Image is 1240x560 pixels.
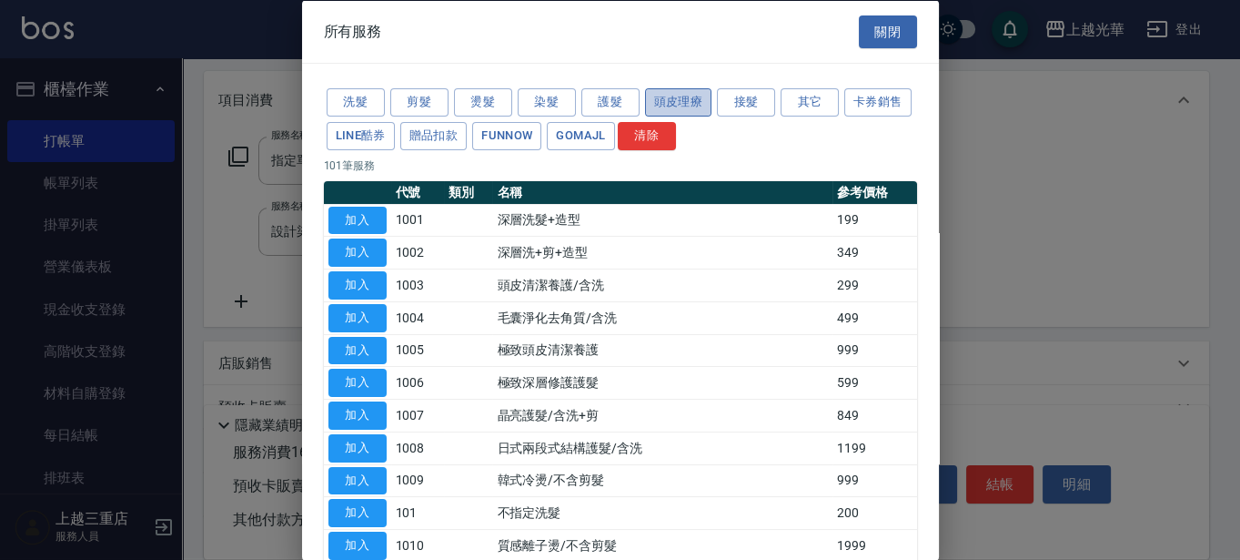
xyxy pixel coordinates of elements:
button: 關閉 [859,15,917,48]
td: 晶亮護髮/含洗+剪 [492,399,832,432]
button: 加入 [328,239,387,267]
th: 參考價格 [832,180,917,204]
button: 加入 [328,336,387,364]
th: 代號 [391,180,445,204]
button: 加入 [328,402,387,430]
button: 加入 [328,206,387,234]
td: 1006 [391,366,445,399]
td: 深層洗+剪+造型 [492,236,832,269]
button: 洗髮 [327,88,385,117]
button: 加入 [328,433,387,462]
td: 深層洗髮+造型 [492,204,832,237]
td: 499 [832,301,917,334]
td: 1002 [391,236,445,269]
td: 1007 [391,399,445,432]
button: 加入 [328,466,387,494]
td: 1003 [391,269,445,301]
td: 1004 [391,301,445,334]
button: LINE酷券 [327,121,395,149]
td: 頭皮清潔養護/含洗 [492,269,832,301]
td: 999 [832,464,917,497]
button: 護髮 [581,88,640,117]
button: 清除 [618,121,676,149]
td: 1199 [832,432,917,464]
button: 加入 [328,532,387,560]
button: 加入 [328,303,387,331]
td: 349 [832,236,917,269]
button: 加入 [328,499,387,527]
td: 1001 [391,204,445,237]
button: 加入 [328,271,387,300]
td: 199 [832,204,917,237]
span: 所有服務 [324,22,382,40]
td: 849 [832,399,917,432]
button: 染髮 [518,88,576,117]
td: 毛囊淨化去角質/含洗 [492,301,832,334]
td: 299 [832,269,917,301]
button: 其它 [781,88,839,117]
th: 名稱 [492,180,832,204]
td: 韓式冷燙/不含剪髮 [492,464,832,497]
button: FUNNOW [472,121,541,149]
button: 卡券銷售 [844,88,912,117]
td: 日式兩段式結構護髮/含洗 [492,432,832,464]
button: 贈品扣款 [400,121,468,149]
td: 1008 [391,432,445,464]
td: 999 [832,334,917,367]
button: 頭皮理療 [645,88,712,117]
button: 燙髮 [454,88,512,117]
td: 不指定洗髮 [492,496,832,529]
td: 599 [832,366,917,399]
button: 加入 [328,369,387,397]
td: 極致深層修護護髮 [492,366,832,399]
p: 101 筆服務 [324,157,917,173]
button: 剪髮 [390,88,449,117]
td: 101 [391,496,445,529]
th: 類別 [444,180,492,204]
td: 200 [832,496,917,529]
button: GOMAJL [547,121,614,149]
td: 1005 [391,334,445,367]
td: 1009 [391,464,445,497]
td: 極致頭皮清潔養護 [492,334,832,367]
button: 接髮 [717,88,775,117]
